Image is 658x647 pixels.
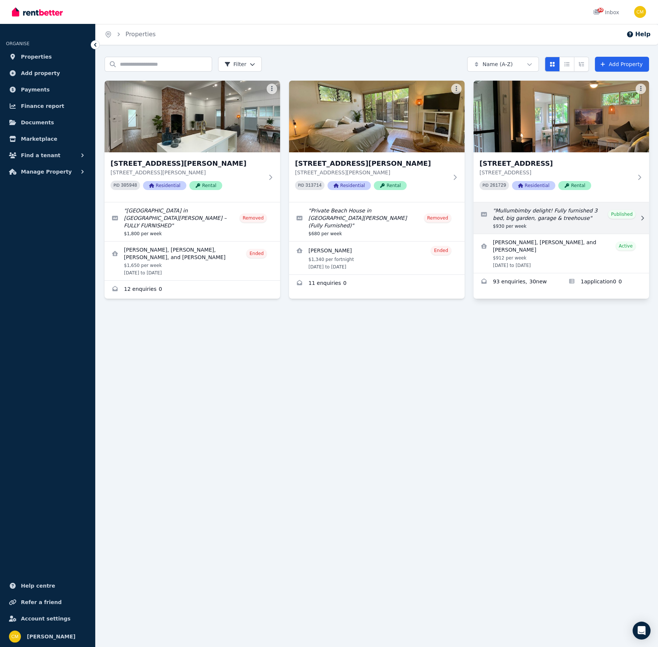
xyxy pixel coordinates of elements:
span: Documents [21,118,54,127]
p: [STREET_ADDRESS] [479,169,633,176]
a: Edit listing: Private Beach House in Central Byron (Fully Furnished) [289,202,465,241]
span: Marketplace [21,134,57,143]
span: Properties [21,52,52,61]
button: Find a tenant [6,148,89,163]
div: Inbox [593,9,619,16]
button: More options [451,84,462,94]
code: 305948 [121,183,137,188]
code: 261729 [490,183,506,188]
div: View options [545,57,589,72]
span: Residential [512,181,555,190]
img: 12 King Street, Mullumbimby [474,81,649,152]
a: Add Property [595,57,649,72]
span: Payments [21,85,50,94]
h3: [STREET_ADDRESS][PERSON_NAME] [111,158,264,169]
img: Chris Mills [9,631,21,643]
p: [STREET_ADDRESS][PERSON_NAME] [111,169,264,176]
span: Add property [21,69,60,78]
a: Help centre [6,578,89,593]
button: Name (A-Z) [467,57,539,72]
a: Refer a friend [6,595,89,610]
a: Properties [6,49,89,64]
span: Rental [558,181,591,190]
button: Manage Property [6,164,89,179]
img: RentBetter [12,6,63,18]
span: Help centre [21,581,55,590]
a: Account settings [6,611,89,626]
button: More options [636,84,646,94]
a: Payments [6,82,89,97]
a: Edit listing: Mullumbimby delight! Fully furnished 3 bed, big garden, garage & treehouse [474,202,649,234]
span: Residential [143,181,186,190]
a: Enquiries for 6 Wollumbin Street, Byron Bay [289,275,465,293]
span: Name (A-Z) [482,60,513,68]
img: Chris Mills [634,6,646,18]
a: Enquiries for 6 Wollumbin Street, Byron Bay [105,281,280,299]
img: 6 Wollumbin Street, Byron Bay [289,81,465,152]
a: 6 Wollumbin Street, Byron Bay[STREET_ADDRESS][PERSON_NAME][STREET_ADDRESS][PERSON_NAME]PID 313714... [289,81,465,202]
small: PID [482,183,488,187]
span: 30 [598,8,603,12]
a: View details for Augusto Gigliotti, Lucio Esteban Zanettini, Teo Nicolas Mailhos Derman, and Toma... [105,242,280,280]
span: Account settings [21,614,71,623]
nav: Breadcrumb [96,24,165,45]
a: View details for Angelica Samson, Danica Hapa, and Jerome Gutierrez [474,234,649,273]
a: 12 King Street, Mullumbimby[STREET_ADDRESS][STREET_ADDRESS]PID 261729ResidentialRental [474,81,649,202]
span: Rental [374,181,407,190]
button: Card view [545,57,560,72]
button: More options [267,84,277,94]
a: Documents [6,115,89,130]
button: Expanded list view [574,57,589,72]
button: Compact list view [559,57,574,72]
a: 6 Wollumbin Street, Byron Bay[STREET_ADDRESS][PERSON_NAME][STREET_ADDRESS][PERSON_NAME]PID 305948... [105,81,280,202]
div: Open Intercom Messenger [633,622,651,640]
span: Residential [328,181,371,190]
span: [PERSON_NAME] [27,632,75,641]
span: Rental [189,181,222,190]
button: Help [626,30,651,39]
p: [STREET_ADDRESS][PERSON_NAME] [295,169,448,176]
small: PID [114,183,120,187]
h3: [STREET_ADDRESS][PERSON_NAME] [295,158,448,169]
a: Marketplace [6,131,89,146]
span: Finance report [21,102,64,111]
a: Finance report [6,99,89,113]
a: Properties [125,31,156,38]
a: Enquiries for 12 King Street, Mullumbimby [474,273,561,291]
a: View details for Dmitrijs Cernagovs [289,242,465,274]
a: Add property [6,66,89,81]
span: Filter [224,60,246,68]
a: Applications for 12 King Street, Mullumbimby [561,273,649,291]
h3: [STREET_ADDRESS] [479,158,633,169]
code: 313714 [305,183,322,188]
span: ORGANISE [6,41,30,46]
a: Edit listing: Beach House in Central Byron – FULLY FURNISHED [105,202,280,241]
button: Filter [218,57,262,72]
span: Manage Property [21,167,72,176]
span: Find a tenant [21,151,60,160]
span: Refer a friend [21,598,62,607]
img: 6 Wollumbin Street, Byron Bay [105,81,280,152]
small: PID [298,183,304,187]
